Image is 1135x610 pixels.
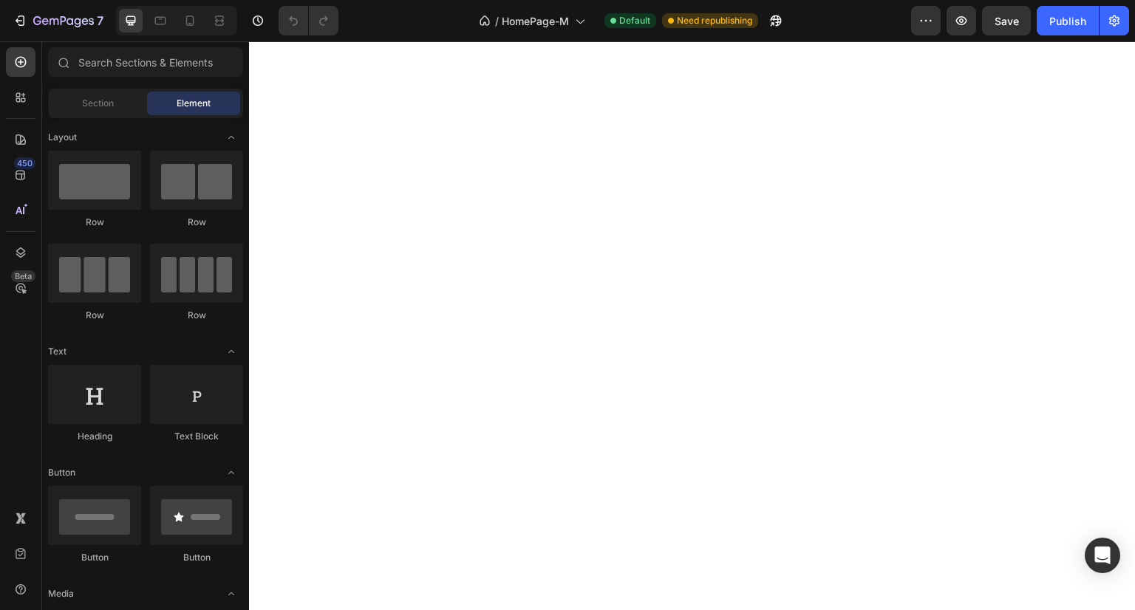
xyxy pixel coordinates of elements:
[677,14,752,27] span: Need republishing
[1037,6,1099,35] button: Publish
[219,126,243,149] span: Toggle open
[219,582,243,606] span: Toggle open
[11,270,35,282] div: Beta
[150,551,243,564] div: Button
[48,551,141,564] div: Button
[97,12,103,30] p: 7
[48,587,74,600] span: Media
[82,97,114,110] span: Section
[502,13,569,29] span: HomePage-M
[982,6,1031,35] button: Save
[48,131,77,144] span: Layout
[48,47,243,77] input: Search Sections & Elements
[14,157,35,169] div: 450
[995,15,1019,27] span: Save
[219,340,243,363] span: Toggle open
[150,216,243,229] div: Row
[48,309,141,322] div: Row
[177,97,211,110] span: Element
[150,309,243,322] div: Row
[1049,13,1086,29] div: Publish
[48,430,141,443] div: Heading
[48,216,141,229] div: Row
[219,461,243,484] span: Toggle open
[48,466,75,479] span: Button
[1085,538,1120,573] div: Open Intercom Messenger
[249,41,1135,610] iframe: Design area
[150,430,243,443] div: Text Block
[619,14,650,27] span: Default
[495,13,499,29] span: /
[48,345,67,358] span: Text
[279,6,338,35] div: Undo/Redo
[6,6,110,35] button: 7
